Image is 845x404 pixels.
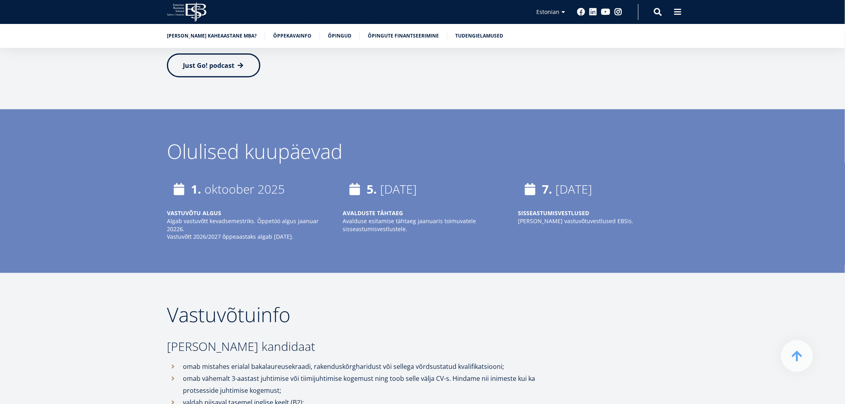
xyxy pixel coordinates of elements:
input: Kaheaastane MBA [2,89,7,94]
span: Kaheaastane MBA [9,89,52,96]
span: Just Go! podcast [183,61,234,70]
h3: [PERSON_NAME] kandidaat [167,341,546,353]
a: Instagram [614,8,622,16]
p: Algab vastuvõtt kevadsemestriks. Õppetöö algus jaanuar 20226. [167,217,327,233]
input: Üheaastane eestikeelne MBA [2,79,7,84]
a: Youtube [601,8,610,16]
a: Õpingute finantseerimine [368,32,439,40]
p: Avalduse esitamise tähtaeg jaanuaris toimuvatele sisseastumisvestlustele. [343,217,502,233]
em: Vastuvõtt 2026/2027 õppeaastaks algab [DATE]. [167,233,294,241]
strong: 1. [191,181,201,197]
span: Tehnoloogia ja innovatsiooni juhtimine (MBA) [9,99,117,106]
a: Tudengielamused [455,32,503,40]
div: Olulised kuupäevad [167,141,678,161]
strong: AVALDUSTE TÄHTAEG [343,209,403,217]
li: omab vähemalt 3-aastast juhtimise või tiimijuhtimise kogemust ning toob selle välja CV-s. Hindame... [167,373,546,397]
a: Linkedin [589,8,597,16]
strong: 7. [542,181,553,197]
p: [PERSON_NAME] vastuvõtuvestlused EBSis. [518,217,678,225]
strong: SISSEASTUMISVESTLUSED [518,209,589,217]
strong: 5. [367,181,377,197]
time: [DATE] [556,181,593,197]
h2: Vastuvõtuinfo [167,305,546,325]
time: oktoober 2025 [204,181,285,197]
a: Õppekavainfo [273,32,311,40]
time: [DATE] [380,181,417,197]
a: Õpingud [328,32,351,40]
a: Facebook [577,8,585,16]
a: [PERSON_NAME] kaheaastane MBA? [167,32,257,40]
input: Tehnoloogia ja innovatsiooni juhtimine (MBA) [2,99,7,105]
span: Perekonnanimi [190,0,226,8]
span: Üheaastane eestikeelne MBA [9,78,78,85]
li: omab mistahes erialal bakalaureusekraadi, rakenduskõrgharidust või sellega võrdsustatud kvalifika... [167,361,546,373]
strong: VASTUVÕTU ALGUS [167,209,221,217]
a: Just Go! podcast [167,53,260,77]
